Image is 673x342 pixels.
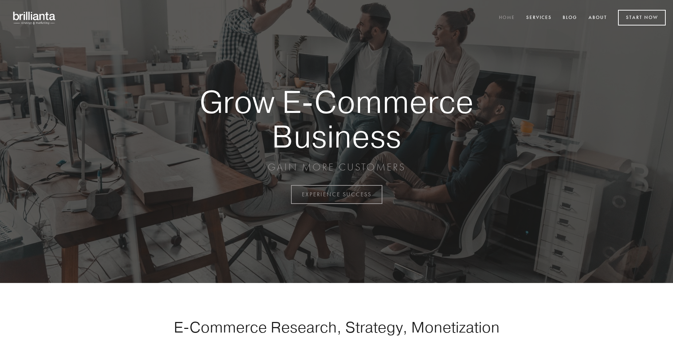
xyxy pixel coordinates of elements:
h1: E-Commerce Research, Strategy, Monetization [151,318,522,336]
strong: Grow E-Commerce Business [174,84,499,153]
a: EXPERIENCE SUCCESS [291,185,382,204]
a: About [584,12,612,24]
a: Services [522,12,556,24]
a: Blog [558,12,582,24]
img: brillianta - research, strategy, marketing [7,7,62,28]
a: Start Now [618,10,666,25]
a: Home [494,12,520,24]
p: GAIN MORE CUSTOMERS [174,161,499,174]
